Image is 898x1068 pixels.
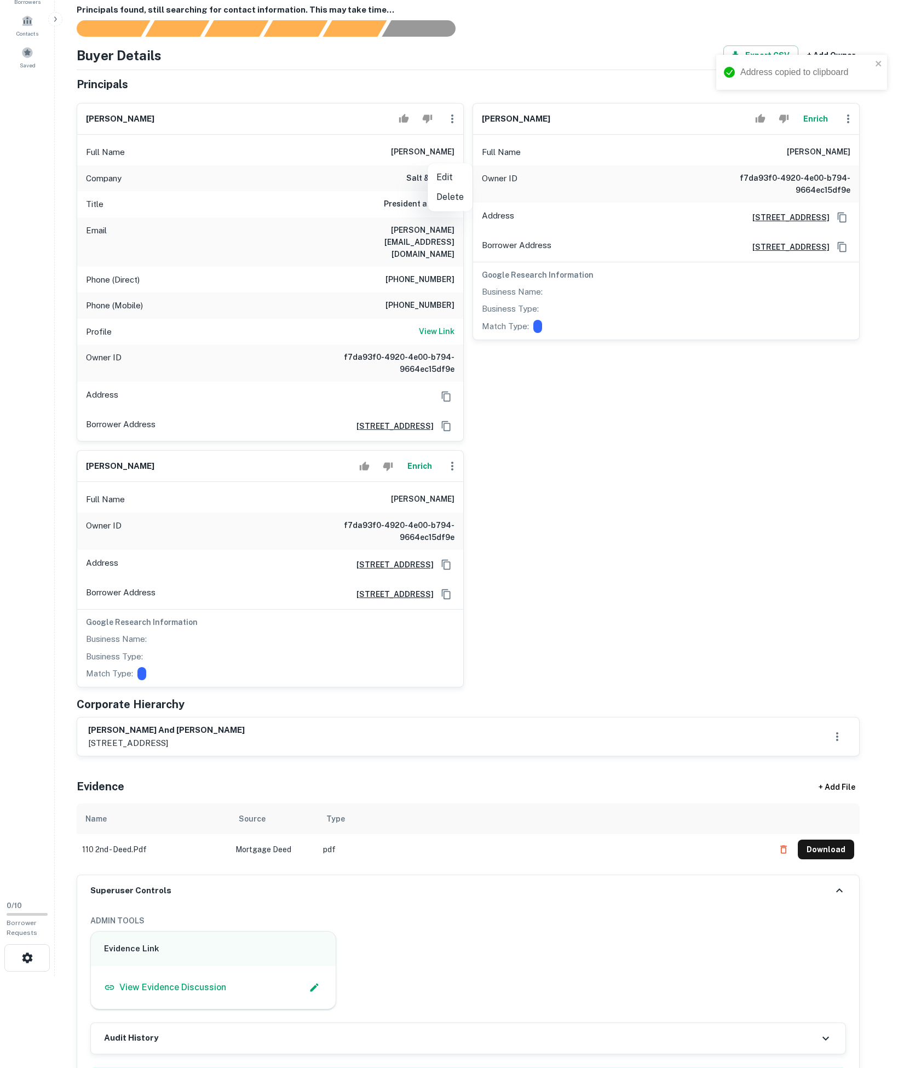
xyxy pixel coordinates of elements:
iframe: Chat Widget [843,980,898,1033]
li: Delete [428,187,473,207]
button: close [875,59,883,70]
div: Address copied to clipboard [740,66,872,79]
li: Edit [428,168,473,187]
